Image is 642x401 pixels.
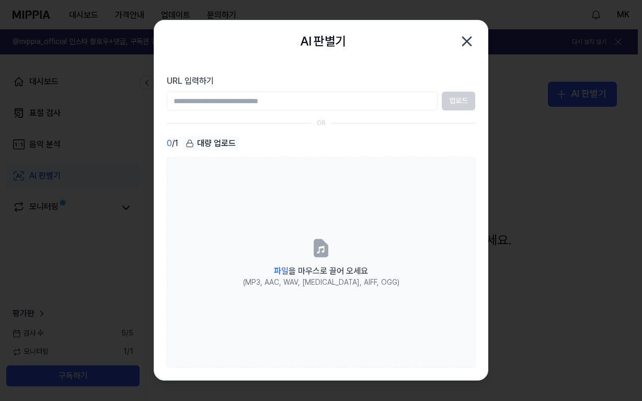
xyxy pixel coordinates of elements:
[274,266,368,276] span: 을 마우스로 끌어 오세요
[300,31,346,51] h2: AI 판별기
[243,277,399,288] div: (MP3, AAC, WAV, [MEDICAL_DATA], AIFF, OGG)
[167,138,172,150] span: 0
[167,75,475,87] label: URL 입력하기
[182,136,239,151] button: 대량 업로드
[317,119,326,128] div: OR
[274,266,289,276] span: 파일
[167,136,178,151] div: / 1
